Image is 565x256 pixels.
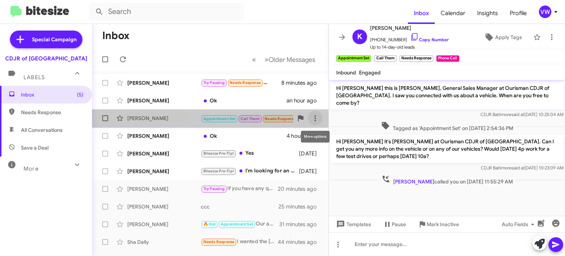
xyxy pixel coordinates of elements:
[89,3,244,21] input: Search
[201,97,287,104] div: Ok
[370,43,449,51] span: Up to 14-day-old leads
[127,132,201,140] div: [PERSON_NAME]
[252,55,256,64] span: «
[393,178,434,185] span: [PERSON_NAME]
[481,165,564,171] span: CDJR Baltimore [DATE] 10:23:09 AM
[357,31,362,43] span: K
[378,121,516,132] span: Tagged as 'Appointment Set' on [DATE] 2:54:36 PM
[336,55,371,62] small: Appointment Set
[436,55,459,62] small: Phone Call
[374,55,396,62] small: Call Them
[299,168,323,175] div: [DATE]
[412,218,465,231] button: Mark Inactive
[278,238,323,246] div: 44 minutes ago
[330,81,564,109] p: Hi [PERSON_NAME] this is [PERSON_NAME], General Sales Manager at Ourisman CDJR of [GEOGRAPHIC_DAT...
[502,218,537,231] span: Auto Fields
[287,97,323,104] div: an hour ago
[370,32,449,43] span: [PHONE_NUMBER]
[379,175,516,185] span: called you on [DATE] 11:55:29 AM
[330,135,564,163] p: Hi [PERSON_NAME] it's [PERSON_NAME] at Ourisman CDJR of [GEOGRAPHIC_DATA]. Can I get you any more...
[248,52,260,67] button: Previous
[203,186,225,191] span: Try Pausing
[241,116,260,121] span: Call Them
[335,218,371,231] span: Templates
[24,74,45,81] span: Labels
[201,203,278,210] div: ccc
[511,112,524,117] span: said at
[408,3,435,24] a: Inbox
[480,112,564,117] span: CDJR Baltimore [DATE] 10:25:04 AM
[370,24,449,32] span: [PERSON_NAME]
[435,3,471,24] a: Calendar
[377,218,412,231] button: Pause
[496,218,543,231] button: Auto Fields
[287,132,323,140] div: 4 hours ago
[495,31,522,44] span: Apply Tags
[476,31,530,44] button: Apply Tags
[203,116,236,121] span: Appointment Set
[299,150,323,157] div: [DATE]
[127,79,201,87] div: [PERSON_NAME]
[21,109,83,116] span: Needs Response
[278,185,323,193] div: 20 minutes ago
[427,218,459,231] span: Mark Inactive
[539,6,551,18] div: vw
[201,185,278,193] div: If you have any questions, please text me or call me. Vernando [PHONE_NUMBER]. Thank you
[127,203,201,210] div: [PERSON_NAME]
[201,78,281,87] div: Hey [PERSON_NAME], i'm currently on the West Coast for work. I will be here for about 3 weeks, un...
[301,131,330,143] div: More options
[24,165,39,172] span: More
[127,150,201,157] div: [PERSON_NAME]
[392,218,406,231] span: Pause
[230,80,261,85] span: Needs Response
[201,132,287,140] div: Ok
[278,203,323,210] div: 25 minutes ago
[203,222,216,227] span: 🔥 Hot
[264,116,296,121] span: Needs Response
[281,79,323,87] div: 8 minutes ago
[248,52,320,67] nav: Page navigation example
[410,37,449,42] a: Copy Number
[533,6,557,18] button: vw
[269,56,315,64] span: Older Messages
[329,218,377,231] button: Templates
[221,222,253,227] span: Appointment Set
[471,3,504,24] a: Insights
[10,31,82,48] a: Special Campaign
[203,239,235,244] span: Needs Response
[5,55,87,62] div: CDJR of [GEOGRAPHIC_DATA]
[504,3,533,24] a: Profile
[102,30,129,42] h1: Inbox
[127,115,201,122] div: [PERSON_NAME]
[359,69,381,76] span: Engaged
[279,221,323,228] div: 31 minutes ago
[203,151,234,156] span: Bitesize Pro-Tip!
[127,185,201,193] div: [PERSON_NAME]
[203,80,225,85] span: Try Pausing
[201,149,299,158] div: Yes
[127,97,201,104] div: [PERSON_NAME]
[264,55,269,64] span: »
[127,221,201,228] div: [PERSON_NAME]
[127,238,201,246] div: Sha Dally
[201,238,278,246] div: I wanted the [PERSON_NAME] launch edition for 52k is it still available?
[21,144,49,151] span: Save a Deal
[201,220,279,228] div: Our address is [STREET_ADDRESS][US_STATE]
[399,55,433,62] small: Needs Response
[21,126,63,134] span: All Conversations
[32,36,77,43] span: Special Campaign
[512,165,525,171] span: said at
[77,91,83,98] span: (5)
[201,113,293,123] div: Inbound Call
[336,69,356,76] span: Inbound
[203,169,234,173] span: Bitesize Pro-Tip!
[201,167,299,175] div: I'm looking for an irresistible offer
[127,168,201,175] div: [PERSON_NAME]
[260,52,320,67] button: Next
[21,91,83,98] span: Inbox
